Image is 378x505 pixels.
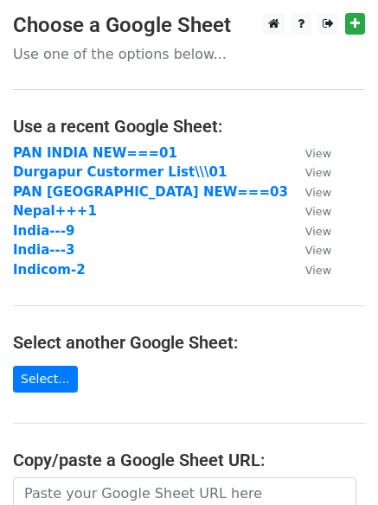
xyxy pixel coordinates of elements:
[288,223,331,239] a: View
[305,186,331,199] small: View
[288,242,331,258] a: View
[305,244,331,257] small: View
[288,262,331,278] a: View
[13,332,365,353] h4: Select another Google Sheet:
[13,116,365,137] h4: Use a recent Google Sheet:
[13,242,74,258] a: India---3
[13,450,365,470] h4: Copy/paste a Google Sheet URL:
[305,225,331,238] small: View
[13,45,365,63] p: Use one of the options below...
[13,145,177,161] a: PAN INDIA NEW===01
[288,164,331,180] a: View
[288,184,331,200] a: View
[13,223,74,239] a: India---9
[305,205,331,218] small: View
[13,366,78,393] a: Select...
[13,262,86,278] a: Indicom-2
[13,164,227,180] a: Durgapur Custormer List\\\01
[288,203,331,219] a: View
[13,13,365,38] h3: Choose a Google Sheet
[305,264,331,277] small: View
[305,166,331,179] small: View
[13,184,288,200] a: PAN [GEOGRAPHIC_DATA] NEW===03
[288,145,331,161] a: View
[305,147,331,160] small: View
[13,203,97,219] a: Nepal+++1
